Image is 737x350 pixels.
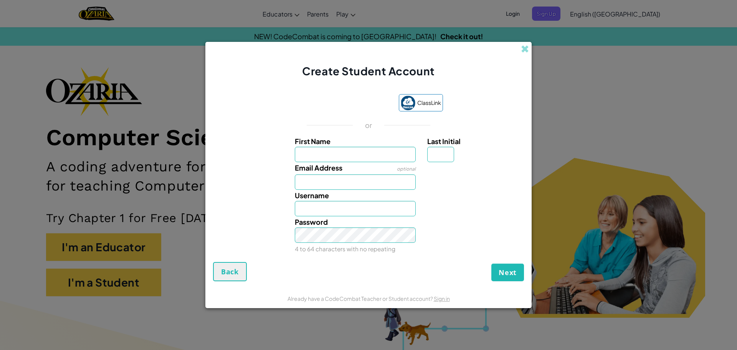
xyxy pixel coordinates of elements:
img: classlink-logo-small.png [401,96,415,110]
span: optional [397,166,416,172]
span: Password [295,217,328,226]
small: 4 to 64 characters with no repeating [295,245,395,252]
span: ClassLink [417,97,441,108]
span: Back [221,267,239,276]
p: or [365,121,372,130]
button: Next [491,264,524,281]
span: Create Student Account [302,64,435,78]
iframe: Sign in with Google Button [291,95,395,112]
span: First Name [295,137,330,146]
span: Next [499,268,517,277]
span: Username [295,191,329,200]
span: Last Initial [427,137,461,146]
button: Back [213,262,247,281]
a: Sign in [434,295,450,302]
span: Already have a CodeCombat Teacher or Student account? [288,295,434,302]
span: Email Address [295,163,342,172]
